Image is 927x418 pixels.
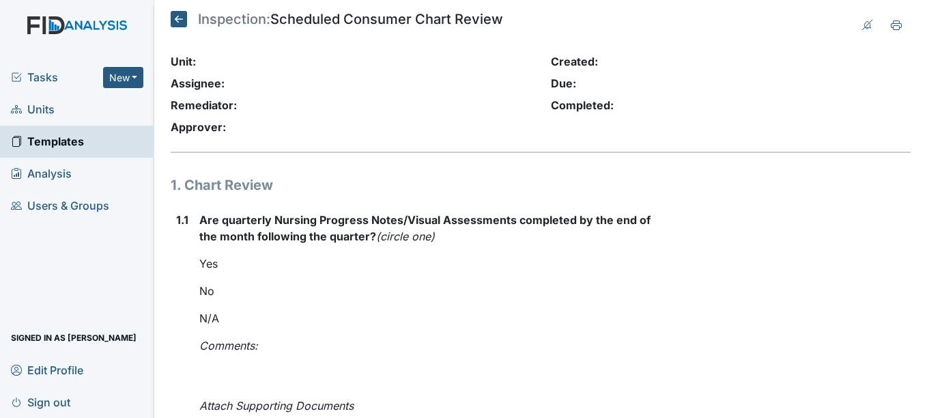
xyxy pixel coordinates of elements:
[171,120,226,134] strong: Approver:
[171,55,196,68] strong: Unit:
[199,212,657,245] strong: Are quarterly Nursing Progress Notes/Visual Assessments completed by the end of the month followi...
[199,339,258,352] em: Comments:
[198,12,270,26] span: Inspection:
[11,131,84,152] span: Templates
[551,98,614,112] strong: Completed:
[551,55,598,68] strong: Created:
[376,229,435,243] em: (circle one)
[199,255,657,272] p: Yes
[11,195,109,217] span: Users & Groups
[171,175,657,195] h1: 1. Chart Review
[199,310,657,326] p: N/A
[11,359,83,380] span: Edit Profile
[11,99,55,120] span: Units
[11,327,137,348] span: Signed in as [PERSON_NAME]
[270,12,503,26] span: Scheduled Consumer Chart Review
[11,69,103,85] a: Tasks
[199,399,354,413] em: Attach Supporting Documents
[11,391,70,413] span: Sign out
[171,98,237,112] strong: Remediator:
[176,212,188,228] strong: 1.1
[103,67,144,88] button: New
[11,163,72,184] span: Analysis
[199,283,657,299] p: No
[551,76,576,90] strong: Due:
[171,76,225,90] strong: Assignee:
